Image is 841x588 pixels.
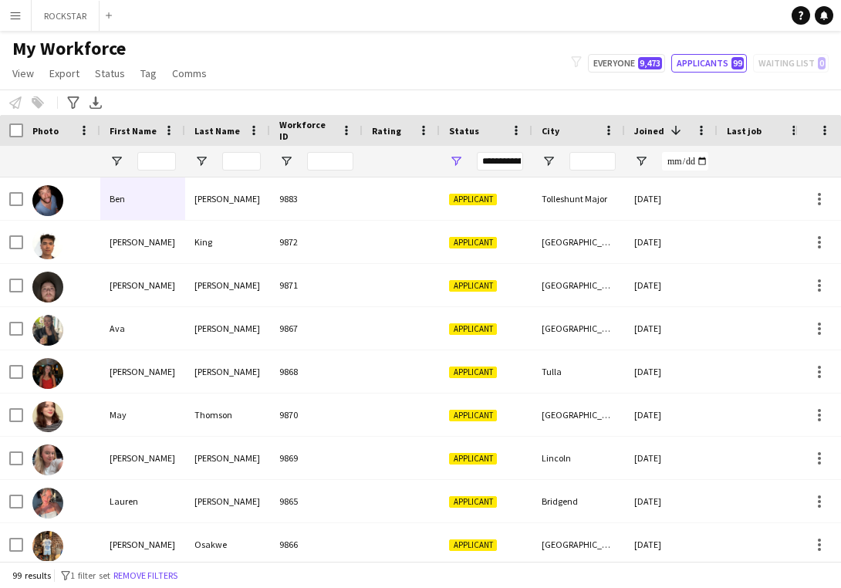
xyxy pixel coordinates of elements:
[279,154,293,168] button: Open Filter Menu
[270,264,363,306] div: 9871
[532,394,625,436] div: [GEOGRAPHIC_DATA]
[307,152,353,171] input: Workforce ID Filter Input
[32,315,63,346] img: Ava Mitchell
[270,480,363,522] div: 9865
[449,280,497,292] span: Applicant
[185,264,270,306] div: [PERSON_NAME]
[166,63,213,83] a: Comms
[727,125,762,137] span: Last job
[542,154,556,168] button: Open Filter Menu
[625,177,718,220] div: [DATE]
[110,567,181,584] button: Remove filters
[32,401,63,432] img: May Thomson
[194,125,240,137] span: Last Name
[449,539,497,551] span: Applicant
[185,480,270,522] div: [PERSON_NAME]
[532,480,625,522] div: Bridgend
[32,272,63,302] img: Eliot Luke
[185,177,270,220] div: [PERSON_NAME]
[140,66,157,80] span: Tag
[32,358,63,389] img: Laura Nolan
[532,264,625,306] div: [GEOGRAPHIC_DATA]
[100,307,185,350] div: Ava
[270,437,363,479] div: 9869
[625,523,718,566] div: [DATE]
[270,177,363,220] div: 9883
[532,177,625,220] div: Tolleshunt Major
[634,125,664,137] span: Joined
[32,125,59,137] span: Photo
[449,496,497,508] span: Applicant
[86,93,105,112] app-action-btn: Export XLSX
[89,63,131,83] a: Status
[372,125,401,137] span: Rating
[532,523,625,566] div: [GEOGRAPHIC_DATA]
[100,221,185,263] div: [PERSON_NAME]
[185,307,270,350] div: [PERSON_NAME]
[542,125,559,137] span: City
[625,480,718,522] div: [DATE]
[270,394,363,436] div: 9870
[49,66,79,80] span: Export
[185,437,270,479] div: [PERSON_NAME]
[70,569,110,581] span: 1 filter set
[532,350,625,393] div: Tulla
[100,480,185,522] div: Lauren
[449,194,497,205] span: Applicant
[110,125,157,137] span: First Name
[449,410,497,421] span: Applicant
[134,63,163,83] a: Tag
[270,350,363,393] div: 9868
[32,228,63,259] img: Daniel King
[625,437,718,479] div: [DATE]
[137,152,176,171] input: First Name Filter Input
[185,523,270,566] div: Osakwe
[638,57,662,69] span: 9,473
[100,394,185,436] div: May
[185,221,270,263] div: King
[110,154,123,168] button: Open Filter Menu
[100,523,185,566] div: [PERSON_NAME]
[95,66,125,80] span: Status
[449,453,497,465] span: Applicant
[588,54,665,73] button: Everyone9,473
[32,444,63,475] img: Ruth Weaver
[100,437,185,479] div: [PERSON_NAME]
[270,523,363,566] div: 9866
[532,221,625,263] div: [GEOGRAPHIC_DATA]
[449,125,479,137] span: Status
[64,93,83,112] app-action-btn: Advanced filters
[532,307,625,350] div: [GEOGRAPHIC_DATA]
[32,1,100,31] button: ROCKSTAR
[32,531,63,562] img: Raymond Osakwe
[449,323,497,335] span: Applicant
[222,152,261,171] input: Last Name Filter Input
[625,307,718,350] div: [DATE]
[43,63,86,83] a: Export
[625,221,718,263] div: [DATE]
[449,237,497,248] span: Applicant
[185,350,270,393] div: [PERSON_NAME]
[449,367,497,378] span: Applicant
[270,307,363,350] div: 9867
[625,350,718,393] div: [DATE]
[634,154,648,168] button: Open Filter Menu
[532,437,625,479] div: Lincoln
[569,152,616,171] input: City Filter Input
[625,264,718,306] div: [DATE]
[731,57,744,69] span: 99
[32,488,63,519] img: Lauren Davies
[279,119,335,142] span: Workforce ID
[6,63,40,83] a: View
[194,154,208,168] button: Open Filter Menu
[270,221,363,263] div: 9872
[100,350,185,393] div: [PERSON_NAME]
[12,66,34,80] span: View
[172,66,207,80] span: Comms
[625,394,718,436] div: [DATE]
[662,152,708,171] input: Joined Filter Input
[100,264,185,306] div: [PERSON_NAME]
[185,394,270,436] div: Thomson
[32,185,63,216] img: Ben Gardiner
[671,54,747,73] button: Applicants99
